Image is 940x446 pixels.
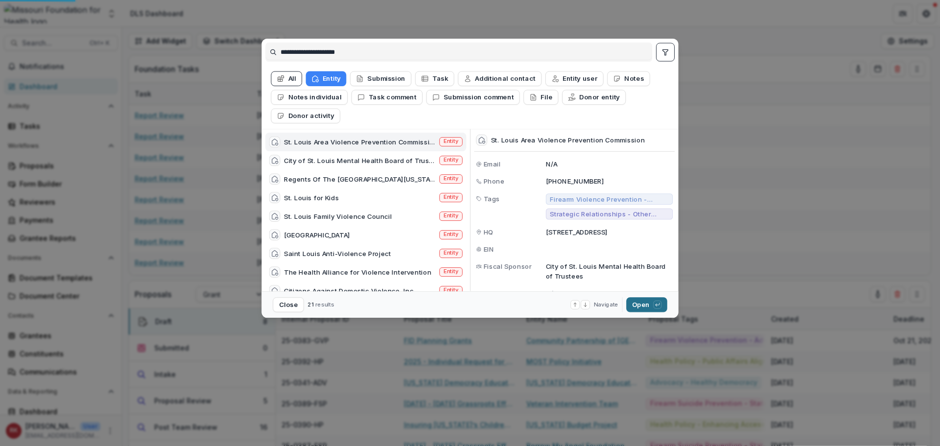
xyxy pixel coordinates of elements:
span: Phone [484,176,505,186]
button: Task comment [352,90,423,105]
span: Entity [444,213,458,220]
button: Entity [306,71,347,86]
span: HQ [484,227,493,237]
p: N/A [546,288,673,298]
span: Entity [444,176,458,183]
button: Donor activity [271,109,340,123]
div: The Health Alliance for Violence Intervention [284,267,431,277]
span: results [315,301,334,308]
span: Navigate [594,301,618,309]
button: Donor entity [562,90,626,105]
button: Notes [607,71,650,86]
div: Citizens Against Domestic Violence, Inc. [284,286,415,296]
div: St. Louis Area Violence Prevention Commission [284,137,436,147]
button: All [271,71,302,86]
button: Submission [350,71,411,86]
p: [STREET_ADDRESS] [546,227,673,237]
button: Close [273,297,304,312]
span: Entity [444,287,458,294]
div: [GEOGRAPHIC_DATA] [284,230,350,240]
button: Submission comment [426,90,520,105]
span: 21 [307,301,313,308]
div: City of St. Louis Mental Health Board of Trustees [284,156,436,165]
button: Additional contact [458,71,541,86]
span: AKA [484,288,496,298]
span: Strategic Relationships - Other Grants and Contracts [550,210,668,218]
p: City of St. Louis Mental Health Board of Trustees [546,261,673,281]
span: Tags [484,193,500,203]
button: Notes individual [271,90,348,105]
span: Fiscal Sponsor [484,261,532,271]
span: Firearm Violence Prevention - Strengthening the Networks ([DATE]-[DATE]) [550,195,668,203]
button: File [523,90,558,105]
button: Open [626,297,667,312]
div: St. Louis for Kids [284,193,339,203]
span: Entity [444,232,458,238]
span: Entity [444,157,458,164]
p: [PHONE_NUMBER] [546,176,673,186]
button: toggle filters [656,43,675,62]
div: St. Louis Family Violence Council [284,211,392,221]
p: N/A [546,159,673,169]
span: Email [484,159,501,169]
div: St. Louis Area Violence Prevention Commission [491,136,645,144]
span: Entity [444,194,458,201]
span: Entity [444,250,458,257]
span: Entity [444,139,458,145]
div: Regents Of The [GEOGRAPHIC_DATA][US_STATE] [284,174,436,184]
button: Task [415,71,454,86]
div: Saint Louis Anti-Violence Project [284,249,391,258]
span: EIN [484,244,494,254]
button: Entity user [545,71,604,86]
span: Entity [444,269,458,276]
